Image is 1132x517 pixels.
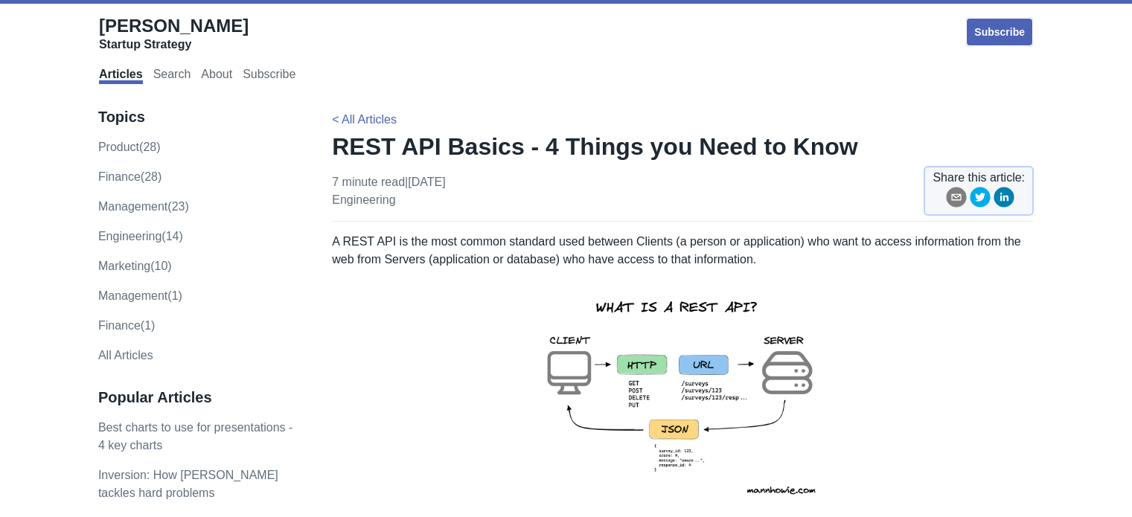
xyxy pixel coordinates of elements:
a: marketing(10) [98,260,172,272]
a: Finance(1) [98,319,155,332]
a: [PERSON_NAME]Startup Strategy [99,15,249,52]
a: About [201,68,232,84]
p: A REST API is the most common standard used between Clients (a person or application) who want to... [332,233,1034,269]
div: Startup Strategy [99,37,249,52]
a: < All Articles [332,113,397,126]
a: finance(28) [98,170,162,183]
button: linkedin [994,187,1014,213]
h3: Popular Articles [98,388,301,407]
a: Best charts to use for presentations - 4 key charts [98,421,292,452]
button: twitter [970,187,991,213]
a: Search [153,68,191,84]
a: Inversion: How [PERSON_NAME] tackles hard problems [98,469,278,499]
a: engineering [332,193,395,206]
a: engineering(14) [98,230,183,243]
a: management(23) [98,200,189,213]
a: Subscribe [243,68,295,84]
button: email [946,187,967,213]
a: Management(1) [98,289,182,302]
a: product(28) [98,141,161,153]
span: Share this article: [933,169,1025,187]
a: Articles [99,68,143,84]
h3: Topics [98,108,301,126]
a: Subscribe [965,17,1034,47]
h1: REST API Basics - 4 Things you Need to Know [332,132,1034,161]
span: [PERSON_NAME] [99,16,249,36]
a: All Articles [98,349,153,362]
p: 7 minute read | [DATE] [332,173,445,209]
img: rest-api [520,280,846,511]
